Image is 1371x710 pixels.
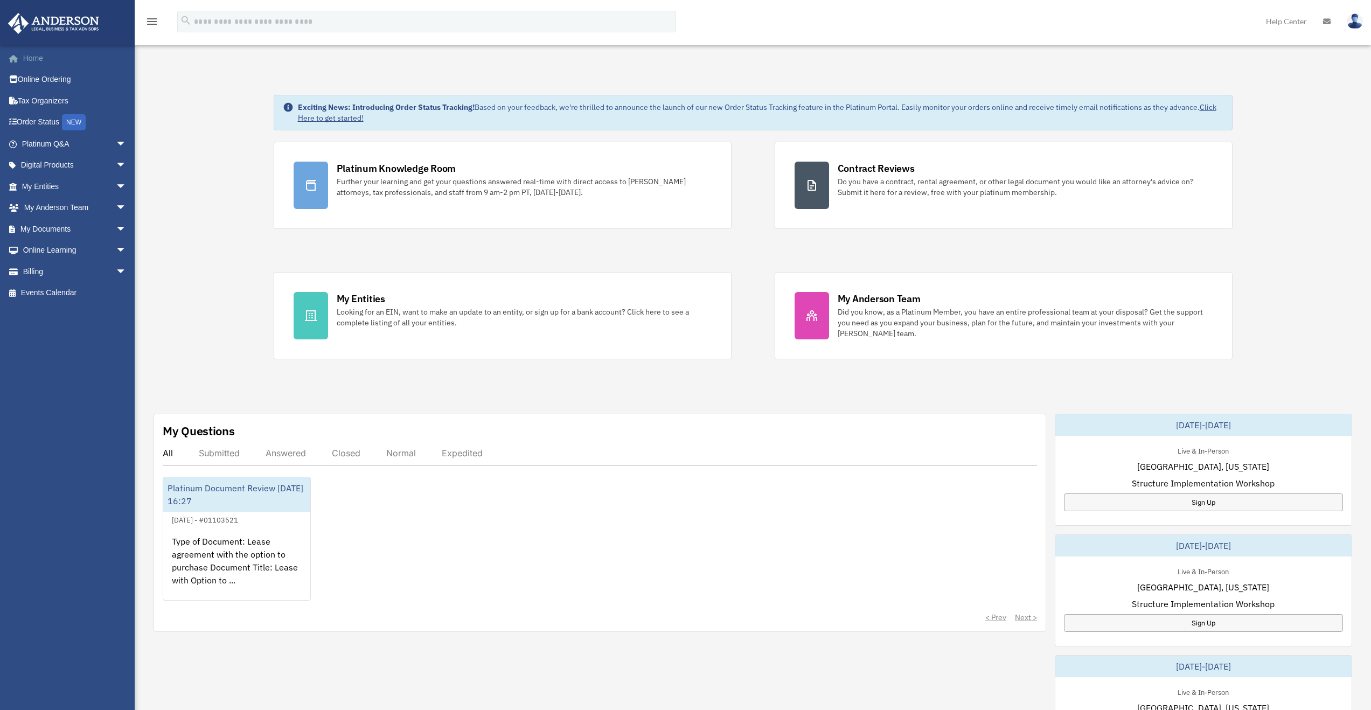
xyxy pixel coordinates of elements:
[8,282,143,304] a: Events Calendar
[163,526,310,610] div: Type of Document: Lease agreement with the option to purchase Document Title: Lease with Option t...
[163,513,247,525] div: [DATE] - #01103521
[8,240,143,261] a: Online Learningarrow_drop_down
[298,102,1216,123] a: Click Here to get started!
[1055,535,1352,556] div: [DATE]-[DATE]
[8,133,143,155] a: Platinum Q&Aarrow_drop_down
[1064,493,1343,511] a: Sign Up
[5,13,102,34] img: Anderson Advisors Platinum Portal
[116,261,137,283] span: arrow_drop_down
[838,162,915,175] div: Contract Reviews
[199,448,240,458] div: Submitted
[266,448,306,458] div: Answered
[8,90,143,112] a: Tax Organizers
[163,477,311,601] a: Platinum Document Review [DATE] 16:27[DATE] - #01103521Type of Document: Lease agreement with the...
[145,19,158,28] a: menu
[1169,686,1237,697] div: Live & In-Person
[838,307,1213,339] div: Did you know, as a Platinum Member, you have an entire professional team at your disposal? Get th...
[274,142,732,229] a: Platinum Knowledge Room Further your learning and get your questions answered real-time with dire...
[116,176,137,198] span: arrow_drop_down
[8,261,143,282] a: Billingarrow_drop_down
[116,155,137,177] span: arrow_drop_down
[1169,565,1237,576] div: Live & In-Person
[1169,444,1237,456] div: Live & In-Person
[116,218,137,240] span: arrow_drop_down
[163,448,173,458] div: All
[116,133,137,155] span: arrow_drop_down
[1055,656,1352,677] div: [DATE]-[DATE]
[8,155,143,176] a: Digital Productsarrow_drop_down
[838,176,1213,198] div: Do you have a contract, rental agreement, or other legal document you would like an attorney's ad...
[1055,414,1352,436] div: [DATE]-[DATE]
[8,47,143,69] a: Home
[386,448,416,458] div: Normal
[62,114,86,130] div: NEW
[775,272,1233,359] a: My Anderson Team Did you know, as a Platinum Member, you have an entire professional team at your...
[337,307,712,328] div: Looking for an EIN, want to make an update to an entity, or sign up for a bank account? Click her...
[442,448,483,458] div: Expedited
[8,218,143,240] a: My Documentsarrow_drop_down
[8,69,143,91] a: Online Ordering
[1347,13,1363,29] img: User Pic
[8,176,143,197] a: My Entitiesarrow_drop_down
[163,477,310,512] div: Platinum Document Review [DATE] 16:27
[1132,477,1275,490] span: Structure Implementation Workshop
[145,15,158,28] i: menu
[298,102,475,112] strong: Exciting News: Introducing Order Status Tracking!
[8,197,143,219] a: My Anderson Teamarrow_drop_down
[337,292,385,305] div: My Entities
[163,423,235,439] div: My Questions
[337,176,712,198] div: Further your learning and get your questions answered real-time with direct access to [PERSON_NAM...
[8,112,143,134] a: Order StatusNEW
[1137,581,1269,594] span: [GEOGRAPHIC_DATA], [US_STATE]
[332,448,360,458] div: Closed
[274,272,732,359] a: My Entities Looking for an EIN, want to make an update to an entity, or sign up for a bank accoun...
[337,162,456,175] div: Platinum Knowledge Room
[116,240,137,262] span: arrow_drop_down
[298,102,1223,123] div: Based on your feedback, we're thrilled to announce the launch of our new Order Status Tracking fe...
[1137,460,1269,473] span: [GEOGRAPHIC_DATA], [US_STATE]
[838,292,921,305] div: My Anderson Team
[116,197,137,219] span: arrow_drop_down
[1132,597,1275,610] span: Structure Implementation Workshop
[775,142,1233,229] a: Contract Reviews Do you have a contract, rental agreement, or other legal document you would like...
[1064,614,1343,632] a: Sign Up
[180,15,192,26] i: search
